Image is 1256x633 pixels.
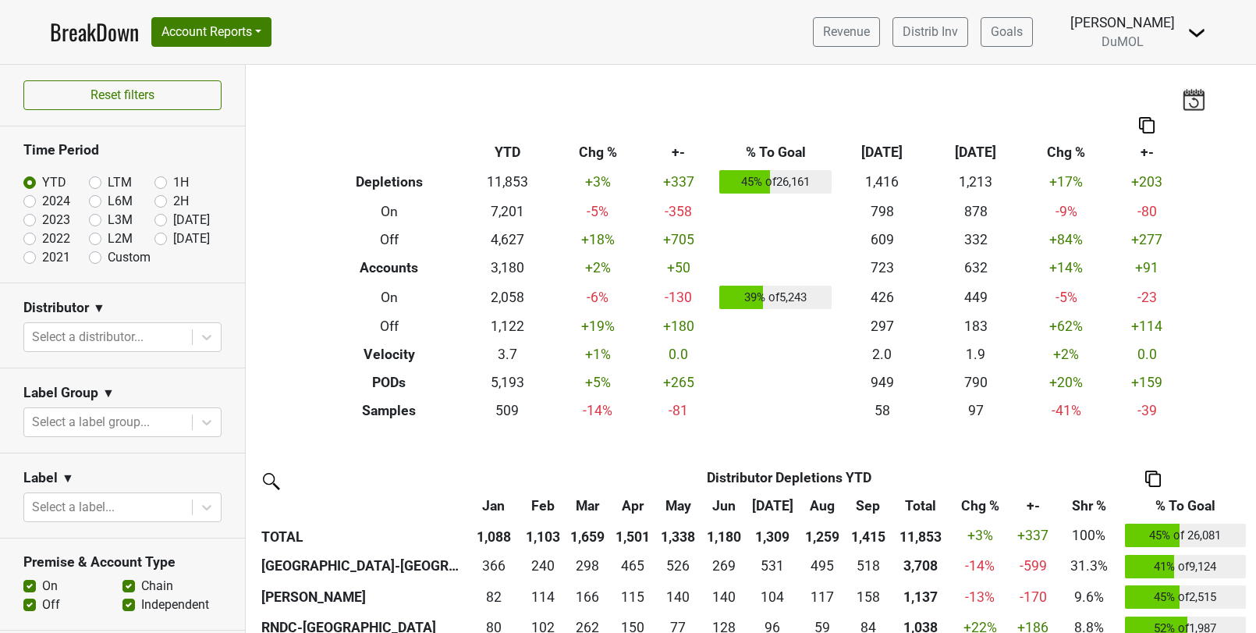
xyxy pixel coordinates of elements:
div: 166 [569,587,606,607]
span: ▼ [102,384,115,403]
th: +-: activate to sort column ascending [1009,492,1057,520]
span: ▼ [62,469,74,488]
td: 139.834 [701,581,746,613]
div: 114 [524,587,562,607]
div: -599 [1013,556,1053,576]
th: Distributor Depletions YTD [520,464,1057,492]
img: last_updated_date [1182,88,1205,110]
td: 140.333 [655,581,701,613]
th: TOTAL [257,520,467,551]
th: Sep: activate to sort column ascending [846,492,890,520]
h3: Label [23,470,58,486]
th: 1,309 [747,520,799,551]
div: 298 [569,556,606,576]
td: 1,213 [929,167,1023,198]
td: 465.334 [610,551,655,582]
th: 1,659 [566,520,610,551]
th: +- [1110,139,1184,167]
td: 81.668 [467,581,520,613]
td: 9.6% [1057,581,1121,613]
td: 114.666 [610,581,655,613]
td: -358 [641,197,715,226]
span: +3% [967,528,993,543]
th: Velocity [318,341,461,369]
th: 1,501 [610,520,655,551]
th: YTD [460,139,554,167]
th: On [318,197,461,226]
td: -23 [1110,282,1184,313]
td: 1,416 [836,167,929,198]
a: Revenue [813,17,880,47]
th: Accounts [318,254,461,282]
td: +114 [1110,313,1184,341]
th: % To Goal: activate to sort column ascending [1121,492,1250,520]
td: 3,180 [460,254,554,282]
label: Off [42,596,60,614]
td: +3 % [554,167,641,198]
th: Feb: activate to sort column ascending [520,492,565,520]
th: 11,853 [891,520,952,551]
td: +180 [641,313,715,341]
th: Jul: activate to sort column ascending [747,492,799,520]
td: 297 [836,313,929,341]
label: L3M [108,211,133,229]
td: 531.336 [747,551,799,582]
td: 240.1 [520,551,565,582]
td: 104.167 [747,581,799,613]
td: -13 % [951,581,1009,613]
div: 269 [705,556,743,576]
th: PODs [318,368,461,397]
th: % To Goal [715,139,836,167]
td: 1.9 [929,341,1023,369]
div: 518 [850,556,887,576]
div: -170 [1013,587,1053,607]
th: 1,259 [799,520,846,551]
div: 158 [850,587,887,607]
td: +203 [1110,167,1184,198]
th: 1,415 [846,520,890,551]
td: 117 [799,581,846,613]
label: L2M [108,229,133,248]
td: 31.3% [1057,551,1121,582]
td: +159 [1110,368,1184,397]
th: Total: activate to sort column ascending [891,492,952,520]
td: 509 [460,397,554,425]
img: Copy to clipboard [1145,471,1161,487]
label: LTM [108,173,132,192]
td: +705 [641,226,715,254]
th: 1136.502 [891,581,952,613]
th: +- [641,139,715,167]
td: 114.167 [520,581,565,613]
a: Distrib Inv [892,17,968,47]
td: 100% [1057,520,1121,551]
td: 332 [929,226,1023,254]
td: -41 % [1023,397,1110,425]
span: ▼ [93,299,105,318]
td: 4,627 [460,226,554,254]
th: Apr: activate to sort column ascending [610,492,655,520]
td: 518 [846,551,890,582]
td: 723 [836,254,929,282]
label: L6M [108,192,133,211]
td: +62 % [1023,313,1110,341]
td: +337 [641,167,715,198]
button: Account Reports [151,17,271,47]
td: 949 [836,368,929,397]
th: [GEOGRAPHIC_DATA]-[GEOGRAPHIC_DATA] [257,551,467,582]
td: -39 [1110,397,1184,425]
th: 1,103 [520,520,565,551]
div: 117 [802,587,842,607]
th: Mar: activate to sort column ascending [566,492,610,520]
td: +2 % [1023,341,1110,369]
td: +2 % [554,254,641,282]
td: +91 [1110,254,1184,282]
td: +277 [1110,226,1184,254]
img: Dropdown Menu [1187,23,1206,42]
span: +337 [1017,528,1048,543]
th: Shr %: activate to sort column ascending [1057,492,1121,520]
label: 2H [173,192,189,211]
label: On [42,577,58,596]
td: +5 % [554,368,641,397]
img: Copy to clipboard [1139,117,1155,133]
th: [DATE] [929,139,1023,167]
